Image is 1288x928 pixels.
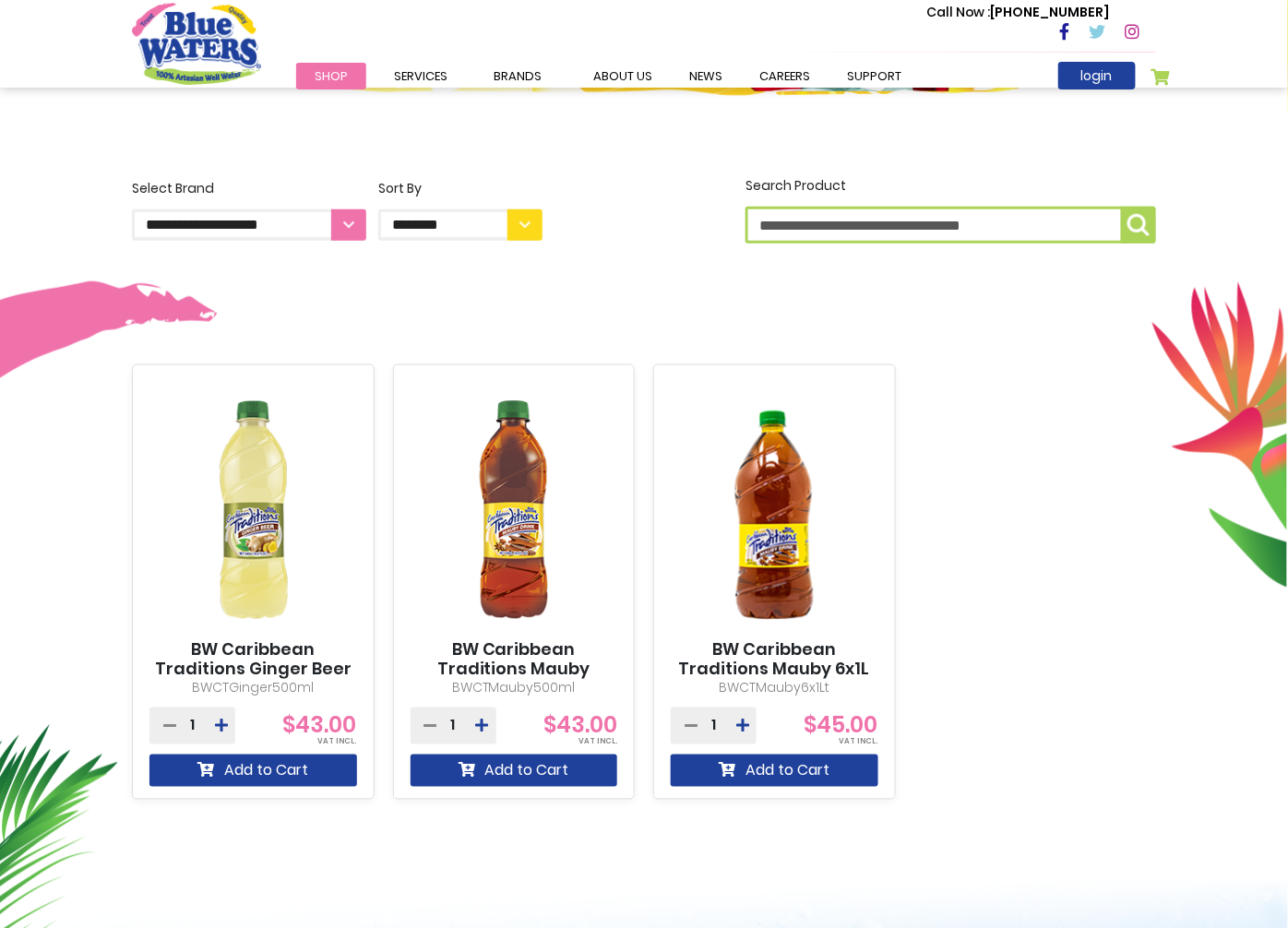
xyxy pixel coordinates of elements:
[671,63,741,89] a: News
[671,679,878,698] p: BWCTMauby6x1Lt
[671,381,878,640] img: BW Caribbean Traditions Mauby 6x1L
[1121,207,1156,244] button: Search Product
[671,640,878,680] a: BW Caribbean Traditions Mauby 6x1L
[411,640,618,700] a: BW Caribbean Traditions Mauby 12x500ml
[411,755,618,787] button: Add to Cart
[132,209,366,241] select: Select Brand
[411,381,618,640] img: BW Caribbean Traditions Mauby 12x500ml
[378,179,543,198] div: Sort By
[543,710,617,741] span: $43.00
[671,755,878,787] button: Add to Cart
[1058,62,1136,89] a: login
[132,179,366,241] label: Select Brand
[575,63,671,89] a: about us
[394,67,447,85] span: Services
[926,3,1110,22] p: [PHONE_NUMBER]
[926,3,991,21] span: Call Now :
[149,640,357,700] a: BW Caribbean Traditions Ginger Beer 12x500ml
[149,381,357,640] img: BW Caribbean Traditions Ginger Beer 12x500ml
[378,209,543,241] select: Sort By
[741,63,829,89] a: careers
[315,67,348,85] span: Shop
[1127,214,1150,236] img: search-icon.png
[149,679,357,698] p: BWCTGinger500ml
[411,679,618,698] p: BWCTMauby500ml
[283,710,357,741] span: $43.00
[745,176,1156,244] label: Search Product
[494,67,542,85] span: Brands
[829,63,920,89] a: support
[132,3,261,84] a: store logo
[149,755,357,787] button: Add to Cart
[745,207,1156,244] input: Search Product
[805,710,878,741] span: $45.00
